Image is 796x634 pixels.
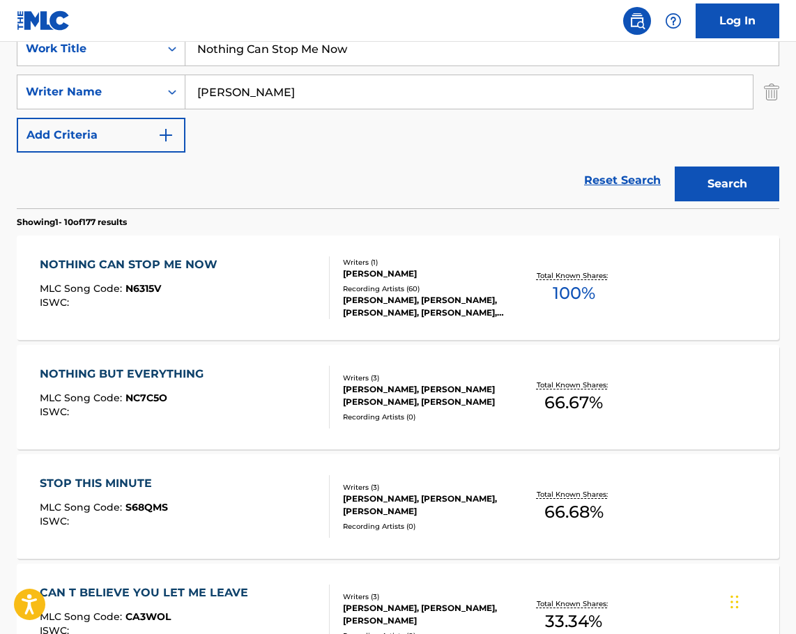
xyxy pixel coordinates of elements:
span: 100 % [553,281,595,306]
span: 66.67 % [544,390,603,415]
div: Work Title [26,40,151,57]
span: MLC Song Code : [40,501,125,513]
div: [PERSON_NAME], [PERSON_NAME] [PERSON_NAME], [PERSON_NAME] [343,383,511,408]
div: [PERSON_NAME], [PERSON_NAME], [PERSON_NAME] [343,602,511,627]
div: Writer Name [26,84,151,100]
a: NOTHING CAN STOP ME NOWMLC Song Code:N6315VISWC:Writers (1)[PERSON_NAME]Recording Artists (60)[PE... [17,235,779,340]
a: Log In [696,3,779,38]
img: help [665,13,682,29]
a: NOTHING BUT EVERYTHINGMLC Song Code:NC7C5OISWC:Writers (3)[PERSON_NAME], [PERSON_NAME] [PERSON_NA... [17,345,779,449]
span: 33.34 % [545,609,602,634]
form: Search Form [17,31,779,208]
img: Delete Criterion [764,75,779,109]
div: Writers ( 3 ) [343,482,511,493]
div: Help [659,7,687,35]
div: Recording Artists ( 0 ) [343,521,511,532]
div: Writers ( 1 ) [343,257,511,268]
p: Total Known Shares: [537,270,611,281]
a: Public Search [623,7,651,35]
div: Recording Artists ( 0 ) [343,412,511,422]
div: [PERSON_NAME] [343,268,511,280]
div: [PERSON_NAME], [PERSON_NAME], [PERSON_NAME] [343,493,511,518]
div: NOTHING CAN STOP ME NOW [40,256,224,273]
span: CA3WOL [125,610,171,623]
div: Recording Artists ( 60 ) [343,284,511,294]
span: N6315V [125,282,161,295]
div: Drag [730,581,739,623]
p: Total Known Shares: [537,598,611,609]
div: NOTHING BUT EVERYTHING [40,366,211,382]
div: CAN T BELIEVE YOU LET ME LEAVE [40,585,255,601]
div: Writers ( 3 ) [343,592,511,602]
button: Add Criteria [17,118,185,153]
img: MLC Logo [17,10,70,31]
p: Showing 1 - 10 of 177 results [17,216,127,229]
span: MLC Song Code : [40,392,125,404]
button: Search [675,167,779,201]
span: ISWC : [40,515,72,527]
span: ISWC : [40,296,72,309]
img: search [629,13,645,29]
p: Total Known Shares: [537,489,611,500]
span: MLC Song Code : [40,610,125,623]
img: 9d2ae6d4665cec9f34b9.svg [158,127,174,144]
span: 66.68 % [544,500,604,525]
a: Reset Search [577,165,668,196]
div: STOP THIS MINUTE [40,475,168,492]
div: Writers ( 3 ) [343,373,511,383]
p: Total Known Shares: [537,380,611,390]
span: ISWC : [40,405,72,418]
span: S68QMS [125,501,168,513]
iframe: Chat Widget [726,567,796,634]
span: MLC Song Code : [40,282,125,295]
div: [PERSON_NAME], [PERSON_NAME], [PERSON_NAME], [PERSON_NAME], GEEK MUSIC [343,294,511,319]
a: STOP THIS MINUTEMLC Song Code:S68QMSISWC:Writers (3)[PERSON_NAME], [PERSON_NAME], [PERSON_NAME]Re... [17,454,779,559]
span: NC7C5O [125,392,167,404]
